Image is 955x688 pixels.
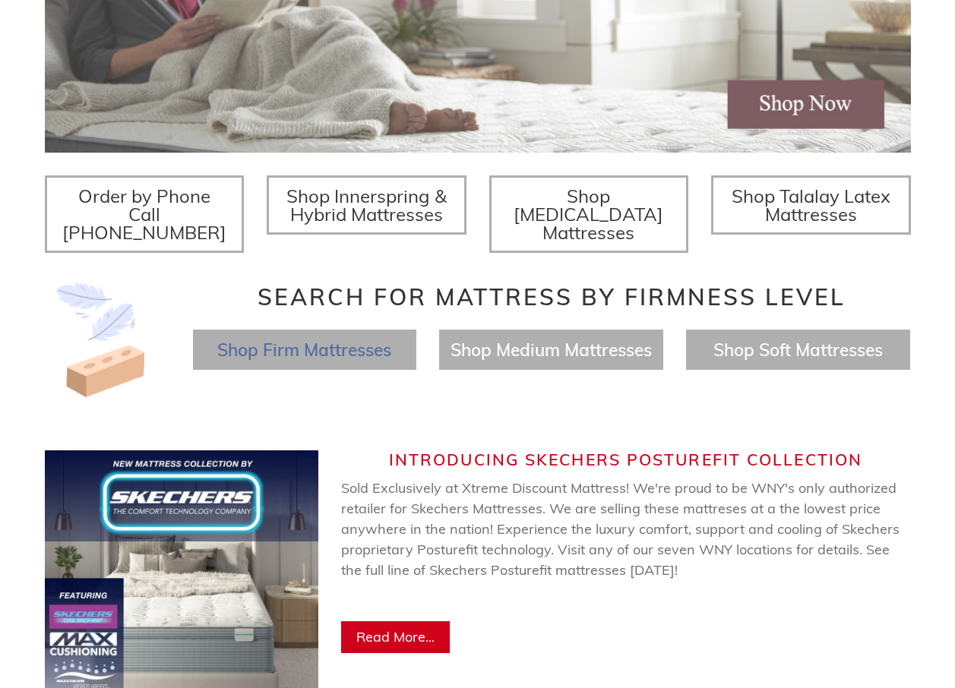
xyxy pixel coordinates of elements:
[711,175,911,235] a: Shop Talalay Latex Mattresses
[267,175,466,235] a: Shop Innerspring & Hybrid Mattresses
[45,175,245,253] a: Order by Phone Call [PHONE_NUMBER]
[489,175,689,253] a: Shop [MEDICAL_DATA] Mattresses
[713,339,883,361] a: Shop Soft Mattresses
[217,339,391,361] a: Shop Firm Mattresses
[341,621,450,653] a: Read More...
[286,185,447,226] span: Shop Innerspring & Hybrid Mattresses
[341,479,900,620] span: Sold Exclusively at Xtreme Discount Mattress! We're proud to be WNY's only authorized retailer fo...
[732,185,890,226] span: Shop Talalay Latex Mattresses
[389,450,862,469] span: Introducing Skechers Posturefit Collection
[62,185,226,244] span: Order by Phone Call [PHONE_NUMBER]
[258,282,846,311] span: Search for Mattress by Firmness Level
[45,283,159,397] img: Image-of-brick- and-feather-representing-firm-and-soft-feel
[356,628,435,645] span: Read More...
[514,185,663,244] span: Shop [MEDICAL_DATA] Mattresses
[451,339,652,361] a: Shop Medium Mattresses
